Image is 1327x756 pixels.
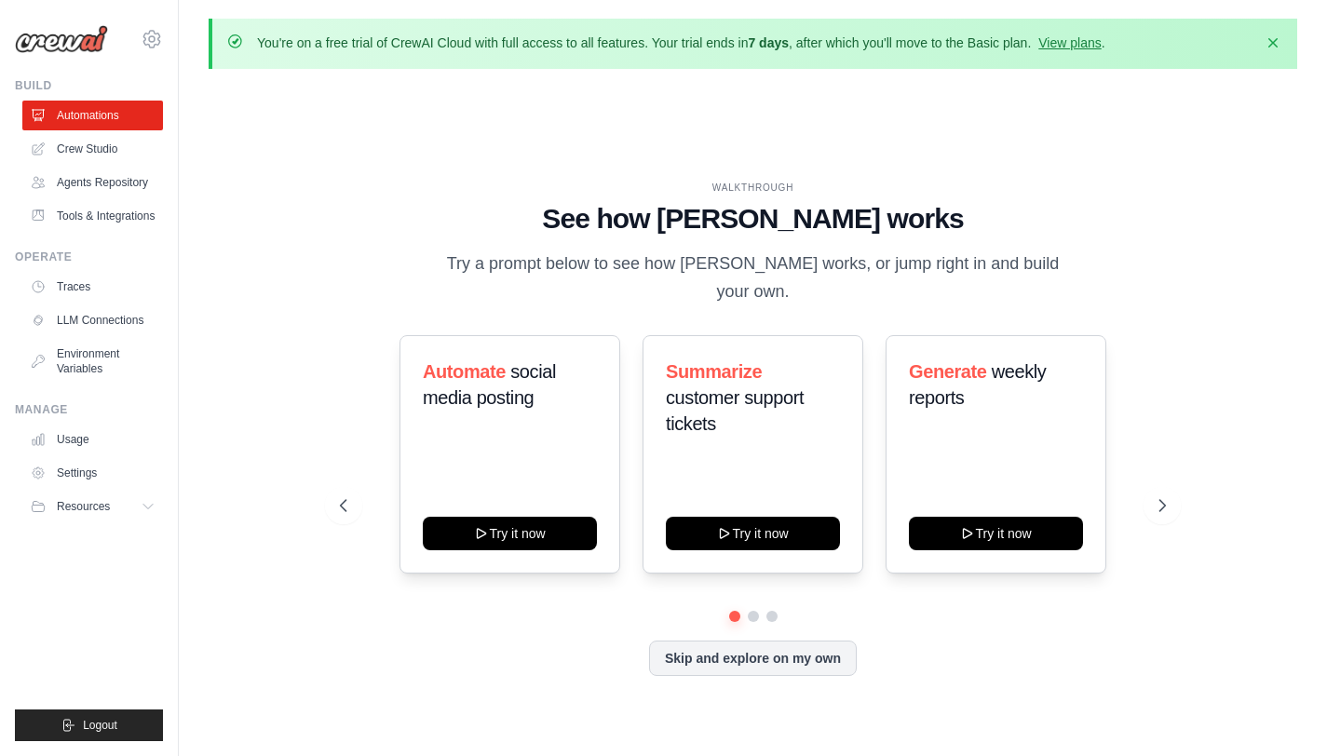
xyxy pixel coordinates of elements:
span: Generate [909,361,987,382]
div: Manage [15,402,163,417]
button: Skip and explore on my own [649,641,857,676]
p: Try a prompt below to see how [PERSON_NAME] works, or jump right in and build your own. [440,250,1066,305]
span: Summarize [666,361,762,382]
p: You're on a free trial of CrewAI Cloud with full access to all features. Your trial ends in , aft... [257,34,1105,52]
a: Environment Variables [22,339,163,384]
button: Try it now [666,517,840,550]
a: Traces [22,272,163,302]
a: LLM Connections [22,305,163,335]
img: Logo [15,25,108,53]
div: WALKTHROUGH [340,181,1166,195]
a: Crew Studio [22,134,163,164]
a: Usage [22,425,163,454]
span: Resources [57,499,110,514]
span: social media posting [423,361,556,408]
strong: 7 days [748,35,789,50]
span: Logout [83,718,117,733]
a: Automations [22,101,163,130]
a: View plans [1038,35,1101,50]
button: Try it now [909,517,1083,550]
button: Resources [22,492,163,521]
div: Build [15,78,163,93]
button: Logout [15,709,163,741]
a: Agents Repository [22,168,163,197]
span: Automate [423,361,506,382]
div: Operate [15,250,163,264]
span: customer support tickets [666,387,804,434]
button: Try it now [423,517,597,550]
a: Settings [22,458,163,488]
span: weekly reports [909,361,1046,408]
h1: See how [PERSON_NAME] works [340,202,1166,236]
a: Tools & Integrations [22,201,163,231]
